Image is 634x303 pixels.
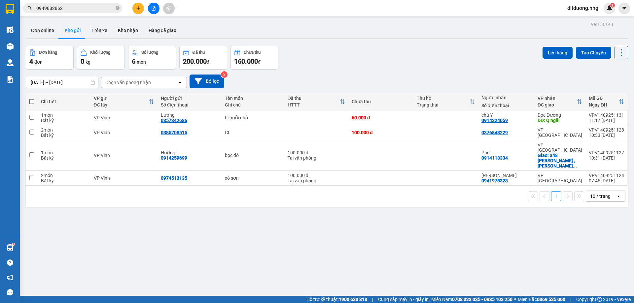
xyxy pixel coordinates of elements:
sup: 2 [221,71,228,78]
div: Ct [225,130,281,135]
button: Tạo Chuyến [576,47,611,59]
div: 1 món [41,150,87,155]
div: Người gửi [161,96,218,101]
span: ⚪️ [514,298,516,301]
div: VP gửi [94,96,149,101]
div: 100.000 đ [352,130,410,135]
button: Đơn online [26,22,59,38]
img: warehouse-icon [7,244,14,251]
div: 10:33 [DATE] [589,133,624,138]
span: file-add [151,6,156,11]
div: Dọc Đường [538,112,582,118]
div: Bất kỳ [41,178,87,183]
button: Kho gửi [59,22,86,38]
span: kg [86,59,90,65]
div: Khối lượng [90,50,110,55]
span: 160.000 [234,57,258,65]
div: Tại văn phòng [288,155,345,161]
div: Tên món [225,96,281,101]
div: 0357342686 [161,118,187,123]
button: Bộ lọc [190,75,224,88]
div: 10 / trang [590,193,611,199]
th: Toggle SortBy [90,93,158,110]
div: VP Vinh [94,175,154,181]
div: 0974513135 [161,175,187,181]
span: đơn [34,59,43,65]
div: 60.000 đ [352,115,410,120]
span: Miền Bắc [518,296,565,303]
div: bì bưởi nhỏ [225,115,281,120]
input: Select a date range. [26,77,98,88]
span: | [570,296,571,303]
span: dltduong.hhg [562,4,604,12]
div: Giao: 348 Nguyễn văn linh ,Q thanh khê [538,153,582,168]
span: notification [7,274,13,281]
div: Phú [481,150,531,155]
div: ĐC giao [538,102,577,107]
div: Lương [161,112,218,118]
div: 07:45 [DATE] [589,178,624,183]
span: Miền Nam [431,296,512,303]
button: 1 [551,191,561,201]
div: 0914259699 [161,155,187,161]
span: close-circle [116,6,120,10]
span: message [7,289,13,295]
button: Hàng đã giao [143,22,182,38]
span: 0 [81,57,84,65]
span: question-circle [7,259,13,266]
img: warehouse-icon [7,59,14,66]
button: Số lượng6món [128,46,176,70]
div: ĐC lấy [94,102,149,107]
div: Đã thu [193,50,205,55]
div: Hương [161,150,218,155]
span: search [27,6,32,11]
img: logo [2,27,4,60]
div: VPV1409251124 [589,173,624,178]
div: VP [GEOGRAPHIC_DATA] [538,127,582,138]
div: Chọn văn phòng nhận [105,79,151,86]
button: caret-down [618,3,630,14]
div: DĐ: Q ngãi [538,118,582,123]
span: 6 [132,57,135,65]
strong: PHIẾU GỬI HÀNG [12,48,46,62]
div: VPV1409251131 [589,112,624,118]
svg: open [177,80,183,85]
div: VP Vinh [94,115,154,120]
strong: HÃNG XE HẢI HOÀNG GIA [8,7,50,21]
span: 200.000 [183,57,207,65]
div: Ngày ĐH [589,102,619,107]
button: file-add [148,3,159,14]
div: 1 món [41,112,87,118]
div: Anh Hòa [481,173,531,178]
div: 100.000 đ [288,173,345,178]
strong: 1900 633 818 [339,297,367,302]
button: Trên xe [86,22,113,38]
img: warehouse-icon [7,26,14,33]
span: 4 [29,57,33,65]
div: 10:31 [DATE] [589,155,624,161]
span: Hỗ trợ kỹ thuật: [306,296,367,303]
sup: 1 [610,3,615,8]
sup: 1 [13,243,15,245]
button: Khối lượng0kg [77,46,125,70]
div: 0914324059 [481,118,508,123]
div: Bất kỳ [41,118,87,123]
button: Chưa thu160.000đ [230,46,278,70]
div: chú Y [481,112,531,118]
span: ... [573,163,577,168]
div: 100.000 đ [288,150,345,155]
div: Người nhận [481,95,531,100]
div: xô sơn [225,175,281,181]
svg: open [616,194,621,199]
button: Lên hàng [543,47,573,59]
th: Toggle SortBy [284,93,348,110]
span: plus [136,6,141,11]
div: Tại văn phòng [288,178,345,183]
div: 2 món [41,127,87,133]
div: Số điện thoại [161,102,218,107]
img: warehouse-icon [7,43,14,50]
button: Đã thu200.000đ [179,46,227,70]
div: Thu hộ [417,96,470,101]
span: 42 [PERSON_NAME] - Vinh - [GEOGRAPHIC_DATA] [4,22,52,39]
div: bọc đỏ [225,153,281,158]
